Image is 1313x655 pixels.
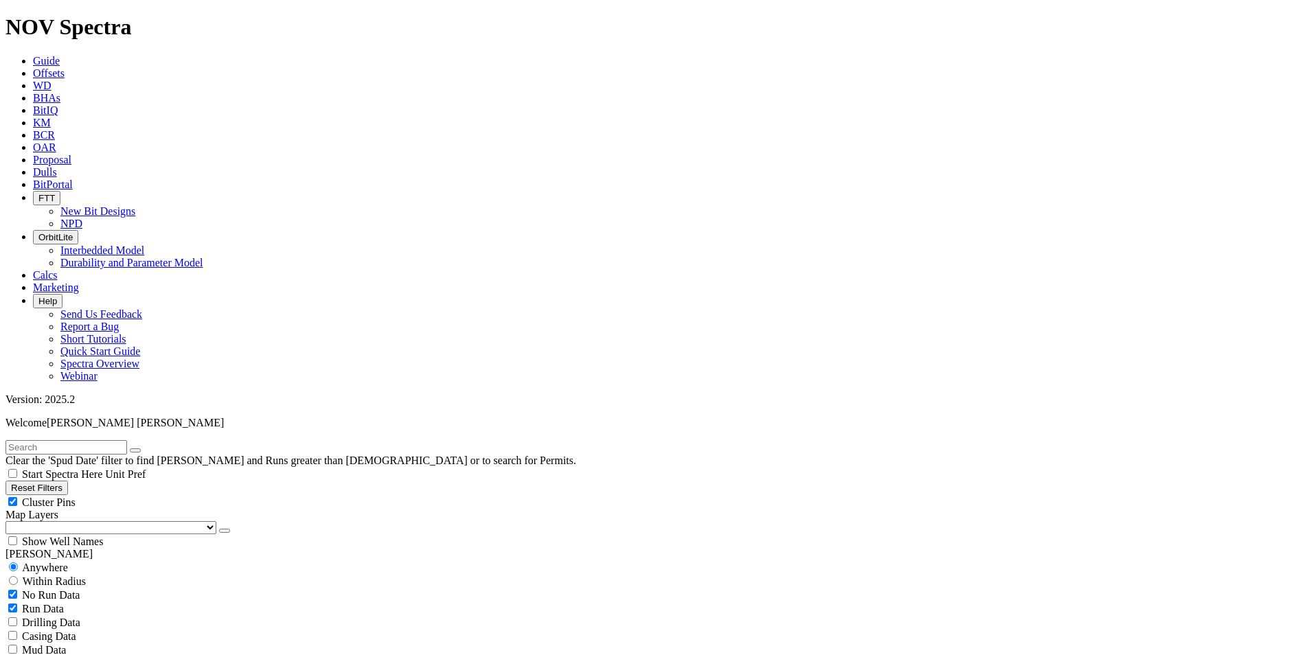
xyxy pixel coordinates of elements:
span: FTT [38,193,55,203]
span: Map Layers [5,509,58,520]
a: Spectra Overview [60,358,139,369]
h1: NOV Spectra [5,14,1308,40]
button: Reset Filters [5,481,68,495]
a: BHAs [33,92,60,104]
button: FTT [33,191,60,205]
div: Version: 2025.2 [5,393,1308,406]
span: Start Spectra Here [22,468,102,480]
a: Quick Start Guide [60,345,140,357]
span: Show Well Names [22,536,103,547]
a: KM [33,117,51,128]
span: OrbitLite [38,232,73,242]
span: Anywhere [22,562,68,573]
a: Webinar [60,370,98,382]
div: [PERSON_NAME] [5,548,1308,560]
a: Guide [33,55,60,67]
p: Welcome [5,417,1308,429]
a: OAR [33,141,56,153]
span: Within Radius [23,575,86,587]
a: Marketing [33,281,79,293]
span: No Run Data [22,589,80,601]
a: New Bit Designs [60,205,135,217]
a: Report a Bug [60,321,119,332]
a: Calcs [33,269,58,281]
a: Dulls [33,166,57,178]
a: NPD [60,218,82,229]
a: BitIQ [33,104,58,116]
span: Unit Pref [105,468,146,480]
input: Start Spectra Here [8,469,17,478]
a: Proposal [33,154,71,165]
span: Cluster Pins [22,496,76,508]
span: Help [38,296,57,306]
span: Casing Data [22,630,76,642]
input: Search [5,440,127,455]
span: Run Data [22,603,64,614]
a: WD [33,80,52,91]
button: OrbitLite [33,230,78,244]
a: Durability and Parameter Model [60,257,203,268]
a: BCR [33,129,55,141]
a: Offsets [33,67,65,79]
a: Short Tutorials [60,333,126,345]
a: Interbedded Model [60,244,144,256]
a: BitPortal [33,179,73,190]
span: Drilling Data [22,617,80,628]
button: Help [33,294,62,308]
span: [PERSON_NAME] [PERSON_NAME] [47,417,224,428]
span: Clear the 'Spud Date' filter to find [PERSON_NAME] and Runs greater than [DEMOGRAPHIC_DATA] or to... [5,455,576,466]
a: Send Us Feedback [60,308,142,320]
